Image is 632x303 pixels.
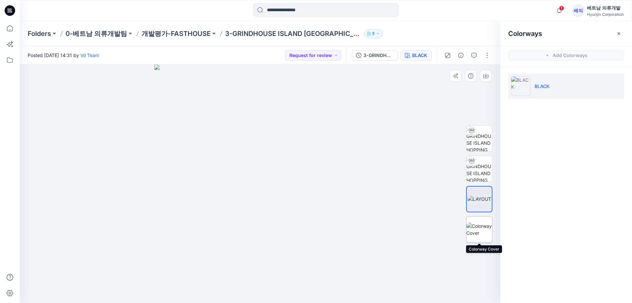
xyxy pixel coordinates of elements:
a: Folders [28,29,51,38]
div: 3-GRINDHOUSE ISLAND [GEOGRAPHIC_DATA] [363,52,394,59]
button: Details [456,50,466,61]
button: 5 [364,29,383,38]
img: LAYOUT [467,196,491,202]
div: BLACK [412,52,427,59]
button: BLACK [401,50,432,61]
a: 개발평가-FASTHOUSE [142,29,211,38]
img: Colorway Cover [466,223,492,236]
span: 1 [559,6,564,11]
a: 0-베트남 의류개발팀 [66,29,127,38]
p: 3-GRINDHOUSE ISLAND [GEOGRAPHIC_DATA] [225,29,361,38]
img: eyJhbGciOiJIUzI1NiIsImtpZCI6IjAiLCJzbHQiOiJzZXMiLCJ0eXAiOiJKV1QifQ.eyJkYXRhIjp7InR5cGUiOiJzdG9yYW... [154,65,366,303]
button: 3-GRINDHOUSE ISLAND [GEOGRAPHIC_DATA] [352,50,398,61]
a: Vd Team [80,52,99,58]
div: Hyunjin Corporation [587,12,624,17]
h2: Colorways [508,30,542,38]
div: 베트남 의류개발 [587,4,624,12]
p: BLACK [535,83,550,90]
img: BLACK [511,76,531,96]
div: 베의 [572,5,584,16]
img: 3-GRINDHOUSE ISLAND HOPPING JERSEY [466,126,492,151]
img: 3-GRINDHOUSE ISLAND HOPPING JERSEY AVATAR [466,156,492,182]
p: 5 [372,30,375,37]
span: Posted [DATE] 14:31 by [28,52,99,59]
